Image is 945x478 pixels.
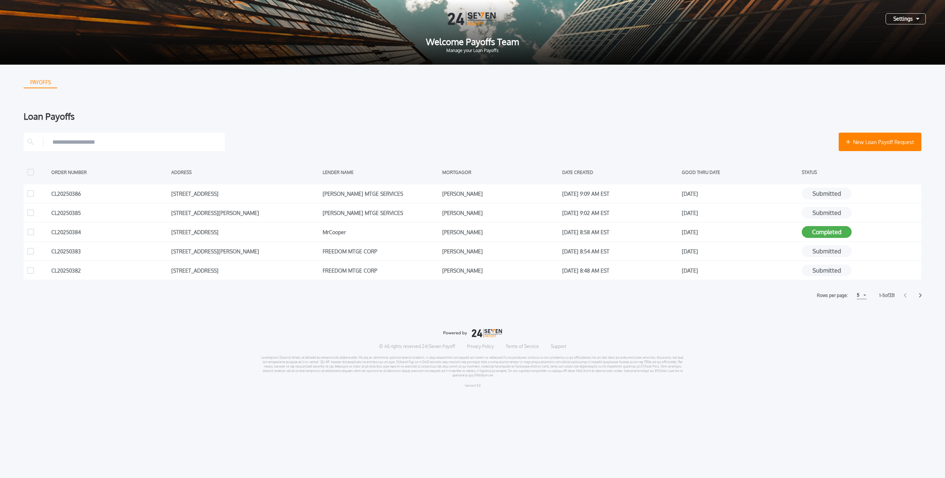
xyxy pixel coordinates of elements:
div: [DATE] 8:58 AM EST [562,226,678,238]
div: STATUS [802,167,918,178]
span: New Loan Payoff Request [853,138,914,146]
div: [DATE] [682,265,798,276]
div: [STREET_ADDRESS] [171,188,319,199]
div: CL20250384 [51,226,168,238]
p: Loremipsum: Dolorsit/Ametc ad elitsedd eiu temporincidi utlabore etdo. Ma aliq en adminimve, quis... [261,355,684,378]
a: Terms of Service [506,344,539,349]
div: LENDER NAME [323,167,439,178]
div: CL20250385 [51,207,168,218]
div: Loan Payoffs [24,112,921,121]
div: [PERSON_NAME] [442,265,559,276]
div: [PERSON_NAME] [442,246,559,257]
img: logo [443,329,502,338]
div: [PERSON_NAME] [442,188,559,199]
img: Logo [448,12,497,25]
div: ADDRESS [171,167,319,178]
div: [STREET_ADDRESS][PERSON_NAME] [171,246,319,257]
div: [PERSON_NAME] [442,226,559,238]
div: [DATE] 9:02 AM EST [562,207,678,218]
button: Submitted [802,207,852,219]
div: [DATE] [682,207,798,218]
div: [STREET_ADDRESS][PERSON_NAME] [171,207,319,218]
div: MrCooper [323,226,439,238]
div: [DATE] 8:54 AM EST [562,246,678,257]
div: GOOD THRU DATE [682,167,798,178]
div: DATE CREATED [562,167,678,178]
div: [STREET_ADDRESS] [171,226,319,238]
div: CL20250382 [51,265,168,276]
div: [PERSON_NAME] MTGE SERVICES [323,207,439,218]
span: Manage your Loan Payoffs [12,48,933,53]
div: [PERSON_NAME] MTGE SERVICES [323,188,439,199]
div: [PERSON_NAME] [442,207,559,218]
button: Submitted [802,245,852,257]
button: New Loan Payoff Request [839,133,921,151]
div: [DATE] [682,188,798,199]
div: 5 [857,291,859,300]
div: MORTGAGOR [442,167,559,178]
button: 5 [857,291,867,299]
button: Settings [886,13,926,24]
button: Submitted [802,188,852,199]
p: © All rights reserved. 24|Seven Payoff [379,344,455,349]
div: ORDER NUMBER [51,167,168,178]
label: 1 - 5 of 331 [879,292,895,299]
div: FREEDOM MTGE CORP [323,246,439,257]
button: PAYOFFS [24,76,57,88]
div: [DATE] [682,246,798,257]
span: Welcome Payoffs Team [12,37,933,46]
a: Support [551,344,566,349]
div: [DATE] 8:48 AM EST [562,265,678,276]
button: Completed [802,226,852,238]
div: [DATE] 9:09 AM EST [562,188,678,199]
div: CL20250383 [51,246,168,257]
div: [DATE] [682,226,798,238]
div: [STREET_ADDRESS] [171,265,319,276]
label: Rows per page: [817,292,848,299]
div: FREEDOM MTGE CORP [323,265,439,276]
button: Submitted [802,264,852,276]
a: Privacy Policy [467,344,494,349]
div: CL20250386 [51,188,168,199]
p: Version 1.3.0 [465,383,481,388]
